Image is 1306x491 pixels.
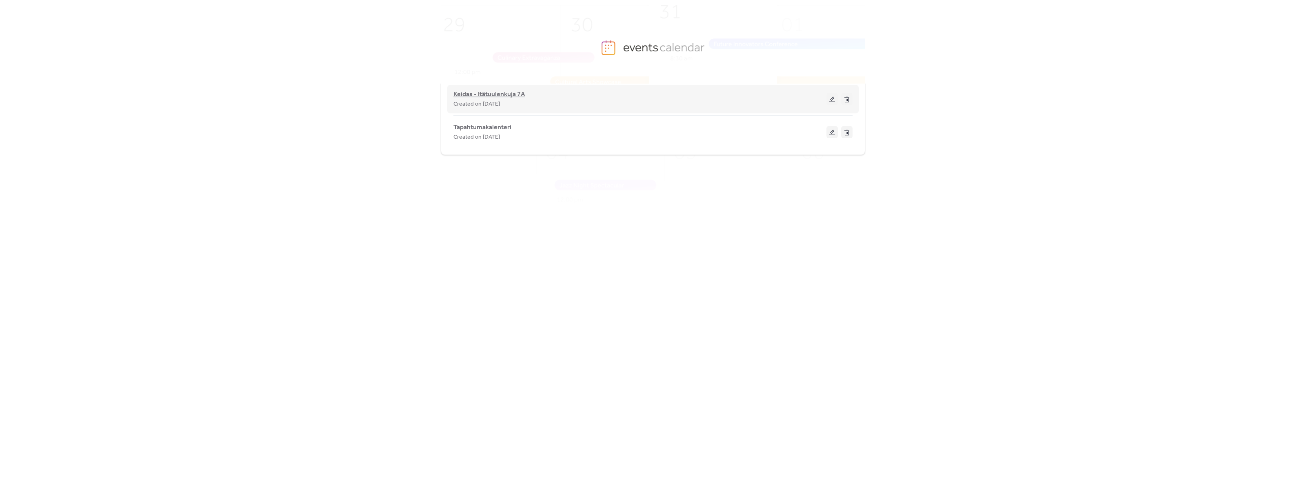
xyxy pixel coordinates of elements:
span: Created on [DATE] [453,133,500,142]
span: Tapahtumakalenteri [453,123,511,133]
a: Tapahtumakalenteri [453,125,511,130]
a: Keidas - Itätuulenkuja 7A [453,92,525,97]
span: Created on [DATE] [453,100,500,109]
span: Keidas - Itätuulenkuja 7A [453,90,525,100]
